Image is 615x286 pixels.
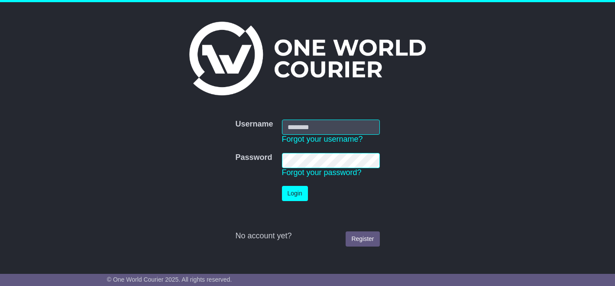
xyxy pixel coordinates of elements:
[235,153,272,162] label: Password
[235,120,273,129] label: Username
[282,168,362,177] a: Forgot your password?
[346,231,379,247] a: Register
[189,22,426,95] img: One World
[282,186,308,201] button: Login
[235,231,379,241] div: No account yet?
[282,135,363,143] a: Forgot your username?
[107,276,232,283] span: © One World Courier 2025. All rights reserved.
